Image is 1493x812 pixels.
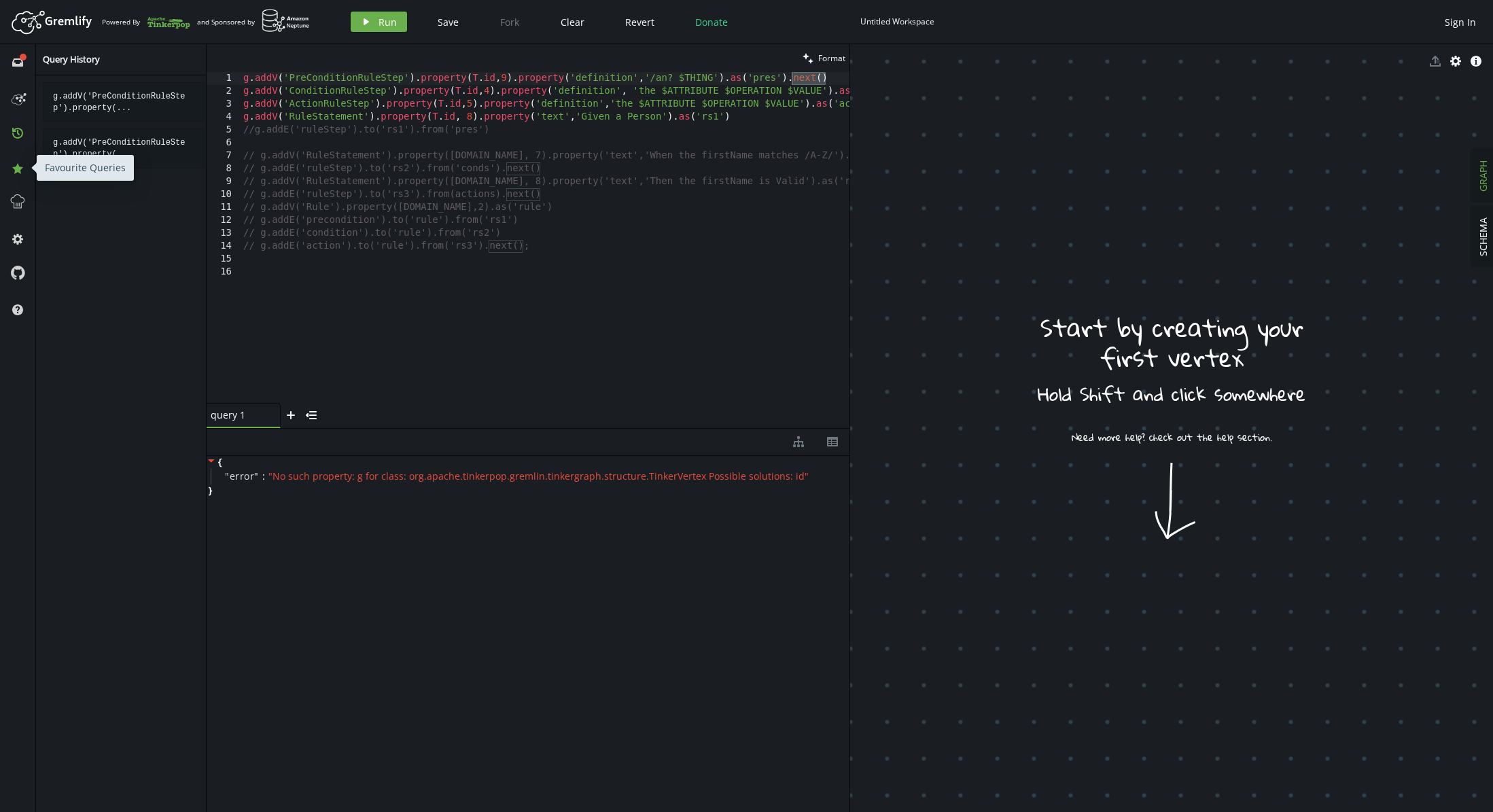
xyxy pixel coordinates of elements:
div: 16 [207,266,241,279]
div: 11 [207,201,241,214]
div: Untitled Workspace [860,16,934,27]
button: Fork [489,12,530,32]
div: 13 [207,227,241,240]
span: GRAPH [1477,160,1490,192]
span: Fork [500,16,519,29]
div: 10 [207,188,241,201]
pre: g.addV('PreConditionRuleStep').property(... [43,82,205,122]
span: " [225,470,230,482]
div: 12 [207,214,241,227]
button: Revert [615,12,665,32]
span: Format [818,52,845,64]
span: : [262,470,265,482]
span: Run [379,16,397,29]
span: " No such property: g for class: org.apache.tinkerpop.gremlin.tinkergraph.structure.TinkerVertex ... [268,470,809,482]
button: Donate [685,12,738,32]
span: Save [438,16,459,29]
div: and Sponsored by [197,9,310,35]
div: 3 [207,98,241,111]
div: 15 [207,253,241,266]
div: 9 [207,175,241,188]
span: " [254,470,259,482]
div: Powered By [102,10,190,34]
span: Revert [625,16,654,29]
button: Format [798,44,849,72]
div: g.addV('PreConditionRuleStep').property(T.id,9).property('definition','/an? $THING').as('pres').n... [43,82,205,122]
div: 2 [207,85,241,98]
div: 5 [207,124,241,137]
button: Sign In [1438,12,1483,32]
span: } [207,484,212,497]
div: Favourite Queries [37,155,134,181]
img: AWS Neptune [262,9,310,33]
pre: g.addV('PreConditionRuleStep').property(... [43,128,205,169]
span: error [230,470,255,482]
button: Clear [550,12,595,32]
span: Sign In [1445,16,1476,29]
div: 14 [207,240,241,253]
button: Run [351,12,407,32]
span: Donate [695,16,728,29]
div: 1 [207,72,241,85]
button: Save [427,12,469,32]
div: 4 [207,111,241,124]
span: Clear [561,16,584,29]
div: g.addV('PreConditionRuleStep').property(T.id,3).property('definition','/an? $THING').as('pres').n... [43,128,205,169]
div: 7 [207,149,241,162]
div: 6 [207,137,241,149]
span: query 1 [211,409,265,421]
span: Query History [43,53,100,65]
span: SCHEMA [1477,217,1490,256]
span: { [218,456,222,468]
div: 8 [207,162,241,175]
